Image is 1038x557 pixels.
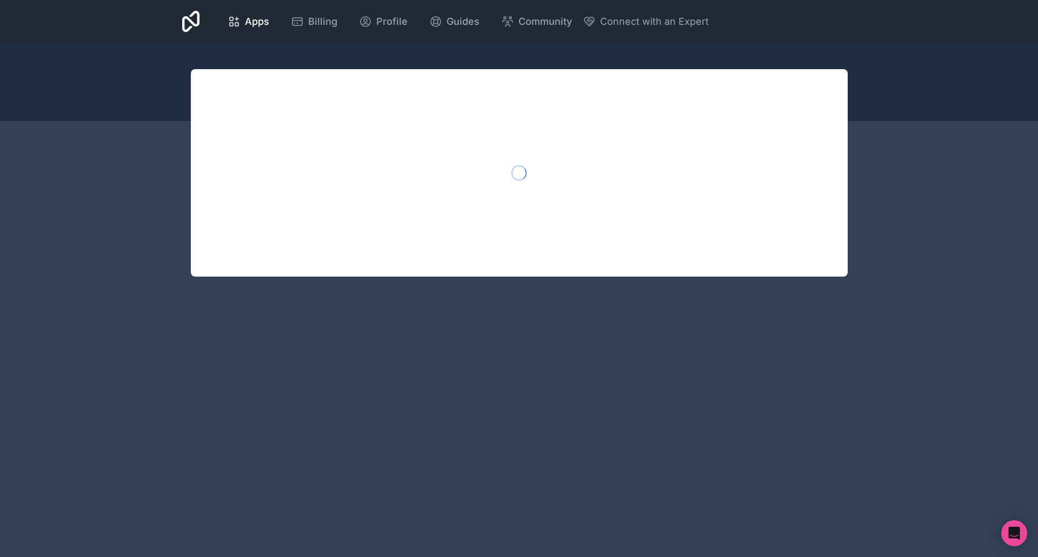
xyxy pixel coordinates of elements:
[447,14,480,29] span: Guides
[493,10,581,33] a: Community
[518,14,572,29] span: Community
[350,10,416,33] a: Profile
[245,14,269,29] span: Apps
[1001,520,1027,546] div: Open Intercom Messenger
[421,10,488,33] a: Guides
[376,14,408,29] span: Profile
[219,10,278,33] a: Apps
[583,14,709,29] button: Connect with an Expert
[600,14,709,29] span: Connect with an Expert
[282,10,346,33] a: Billing
[308,14,337,29] span: Billing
